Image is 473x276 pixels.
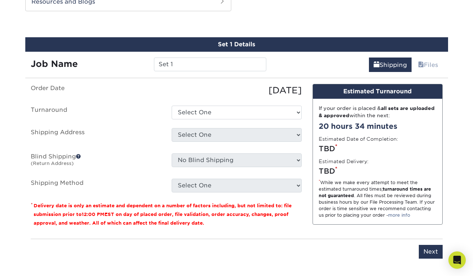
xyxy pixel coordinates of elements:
[2,254,61,273] iframe: Google Customer Reviews
[418,61,424,68] span: files
[25,37,448,52] div: Set 1 Details
[369,58,412,72] a: Shipping
[419,245,443,259] input: Next
[319,105,437,119] div: If your order is placed & within the next:
[448,251,466,269] div: Open Intercom Messenger
[388,212,410,218] a: more info
[313,84,442,99] div: Estimated Turnaround
[319,158,369,165] label: Estimated Delivery:
[154,58,266,71] input: Enter a job name
[319,179,437,218] div: While we make every attempt to meet the estimated turnaround times; . All files must be reviewed ...
[413,58,443,72] a: Files
[25,84,166,97] label: Order Date
[82,212,104,217] span: 12:00 PM
[25,128,166,145] label: Shipping Address
[25,153,166,170] label: Blind Shipping
[25,106,166,119] label: Turnaround
[25,179,166,192] label: Shipping Method
[319,186,431,198] strong: turnaround times are not guaranteed
[319,135,398,143] label: Estimated Date of Completion:
[319,143,437,154] div: TBD
[166,84,307,97] div: [DATE]
[374,61,379,68] span: shipping
[31,161,74,166] small: (Return Address)
[34,203,292,226] small: Delivery date is only an estimate and dependent on a number of factors including, but not limited...
[319,166,437,177] div: TBD
[31,59,78,69] strong: Job Name
[319,121,437,132] div: 20 hours 34 minutes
